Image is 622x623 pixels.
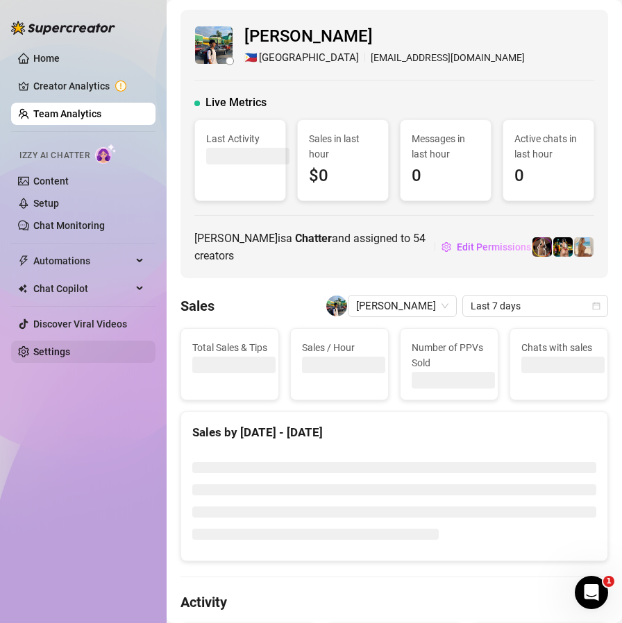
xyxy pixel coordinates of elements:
[356,296,448,316] span: Mark Mathew Carpeso
[244,24,525,50] span: [PERSON_NAME]
[574,237,594,257] img: KristinKavallari
[309,163,377,189] span: $0
[532,237,552,257] img: Jill
[192,340,267,355] span: Total Sales & Tips
[309,131,377,162] span: Sales in last hour
[33,108,101,119] a: Team Analytics
[575,576,608,609] iframe: Intercom live chat
[33,176,69,187] a: Content
[192,423,596,442] div: Sales by [DATE] - [DATE]
[33,75,144,97] a: Creator Analytics exclamation-circle
[18,255,29,266] span: thunderbolt
[18,284,27,293] img: Chat Copilot
[514,131,582,162] span: Active chats in last hour
[180,296,215,316] h4: Sales
[33,198,59,209] a: Setup
[302,340,377,355] span: Sales / Hour
[603,576,614,587] span: 1
[471,296,600,316] span: Last 7 days
[412,340,487,370] span: Number of PPVs Sold
[326,296,347,316] img: Mark Mathew Carpeso
[33,250,132,272] span: Automations
[259,50,359,67] span: [GEOGRAPHIC_DATA]
[205,94,267,111] span: Live Metrics
[592,302,600,310] span: calendar
[413,232,426,245] span: 54
[412,163,480,189] span: 0
[206,131,274,146] span: Last Activity
[521,340,596,355] span: Chats with sales
[514,163,582,189] span: 0
[244,50,258,67] span: 🇵🇭
[33,278,132,300] span: Chat Copilot
[33,220,105,231] a: Chat Monitoring
[441,236,532,258] button: Edit Permissions
[295,232,332,245] b: Chatter
[195,26,233,64] img: Mark Mathew Carpeso
[442,242,451,252] span: setting
[180,592,608,612] h4: Activity
[95,144,117,164] img: AI Chatter
[19,149,90,162] span: Izzy AI Chatter
[11,21,115,35] img: logo-BBDzfeDw.svg
[194,230,429,264] span: [PERSON_NAME] is a and assigned to creators
[33,318,127,330] a: Discover Viral Videos
[553,237,573,257] img: Jill
[412,131,480,162] span: Messages in last hour
[457,241,531,253] span: Edit Permissions
[244,50,525,67] div: [EMAIL_ADDRESS][DOMAIN_NAME]
[33,346,70,357] a: Settings
[33,53,60,64] a: Home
